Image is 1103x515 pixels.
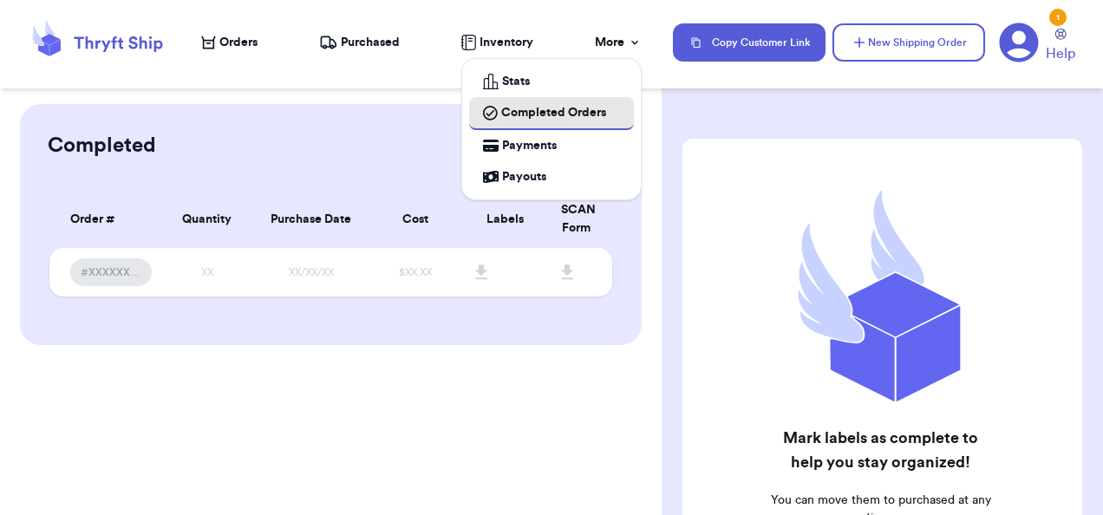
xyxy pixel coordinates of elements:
a: Completed Orders [469,97,634,130]
h2: Mark labels as complete to help you stay organized! [770,426,991,474]
a: Inventory [460,34,533,51]
a: Purchased [319,34,400,51]
a: Payouts [469,161,634,192]
th: Order # [49,191,162,248]
div: 1 [1049,9,1067,26]
span: Purchased [341,34,400,51]
span: XX [201,267,213,277]
th: Labels [460,191,551,248]
span: Payments [502,137,557,154]
a: Stats [469,66,634,97]
button: Copy Customer Link [673,23,826,62]
a: 1 [999,23,1039,62]
span: Orders [219,34,258,51]
th: Purchase Date [252,191,370,248]
button: New Shipping Order [832,23,985,62]
span: Inventory [480,34,533,51]
div: More [595,34,642,51]
a: Help [1046,29,1075,64]
span: XX/XX/XX [289,267,334,277]
th: SCAN Form [551,191,612,248]
th: Cost [370,191,460,248]
a: Orders [201,34,258,51]
span: Stats [502,73,530,90]
a: Payments [469,130,634,161]
span: $XX.XX [399,267,432,277]
h2: Completed [48,132,156,160]
span: Completed Orders [501,104,606,121]
span: Payouts [502,168,546,186]
th: Quantity [162,191,252,248]
span: #XXXXXXXX [81,265,141,279]
span: Help [1046,43,1075,64]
